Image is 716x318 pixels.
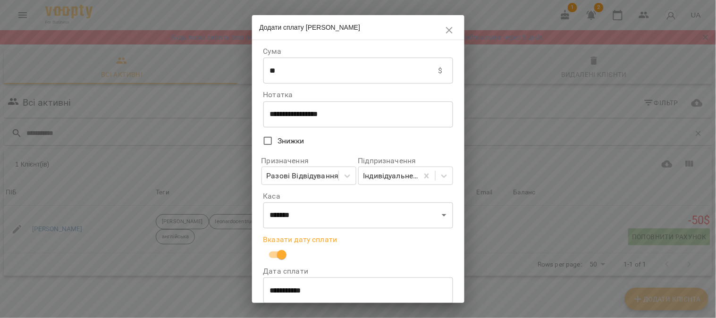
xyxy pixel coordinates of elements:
[263,192,453,200] label: Каса
[363,170,419,182] div: Індивідуальне - НМТ/екзамен
[263,236,453,243] label: Вказати дату сплати
[438,65,442,76] p: $
[261,157,356,165] label: Призначення
[358,157,453,165] label: Підпризначення
[263,91,453,99] label: Нотатка
[263,268,453,275] label: Дата сплати
[260,24,361,31] span: Додати сплату [PERSON_NAME]
[278,135,304,147] span: Знижки
[267,170,339,182] div: Разові Відвідування
[263,48,453,55] label: Сума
